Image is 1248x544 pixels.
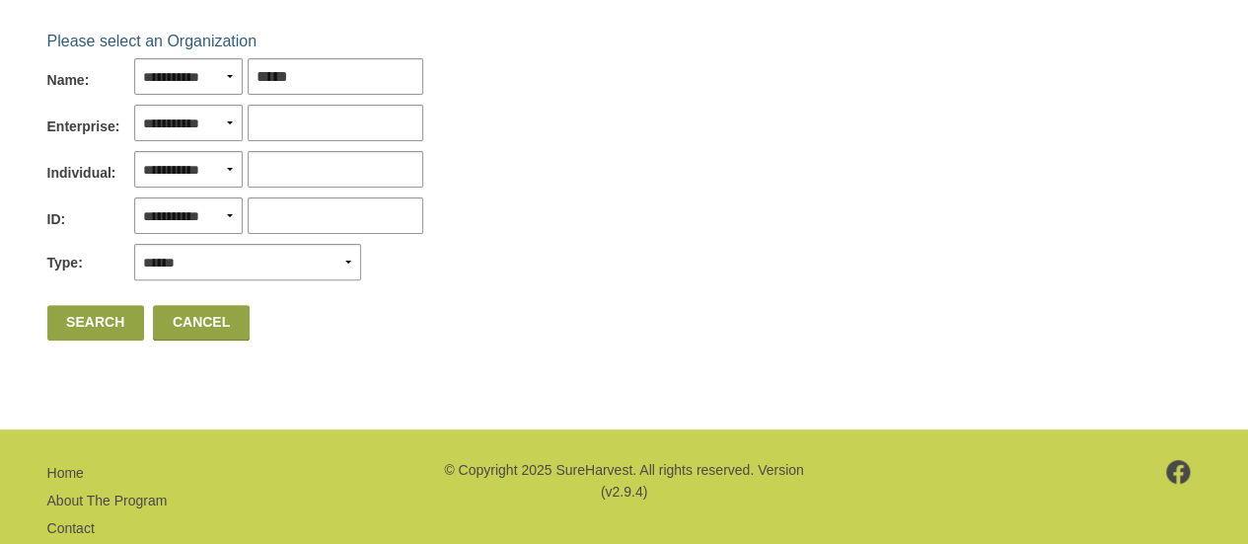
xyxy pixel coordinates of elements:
a: Contact [47,520,95,536]
span: Type: [47,253,83,273]
a: Search [47,305,144,341]
a: Home [47,465,84,481]
img: footer-facebook.png [1166,460,1191,484]
a: About The Program [47,493,168,508]
span: Enterprise: [47,117,120,137]
span: Individual: [47,163,116,184]
a: Cancel [153,305,250,341]
span: Please select an Organization [47,33,257,49]
span: ID: [47,209,66,230]
p: © Copyright 2025 SureHarvest. All rights reserved. Version (v2.9.4) [441,459,806,504]
span: Name: [47,70,90,91]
